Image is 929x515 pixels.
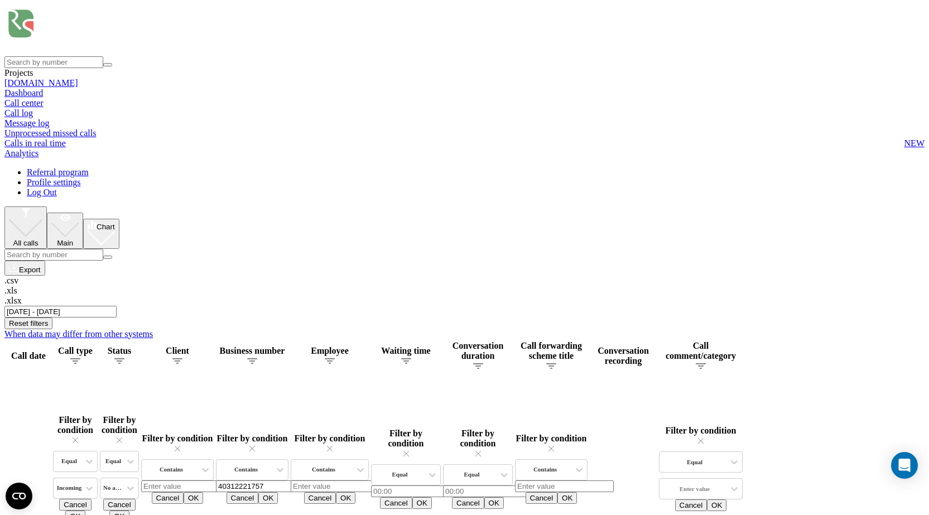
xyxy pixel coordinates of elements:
[4,118,925,128] a: Message log
[659,341,743,361] div: Call comment/category
[83,219,119,248] button: Chart
[103,499,136,511] button: Cancel
[53,346,98,356] div: Call type
[216,434,288,454] div: Filter by condition
[557,492,577,504] button: OK
[484,497,504,509] button: OK
[227,492,259,504] button: Cancel
[515,341,588,361] div: Call forwarding scheme title
[291,346,369,356] div: Employee
[443,485,542,497] input: 00:00
[443,341,513,361] div: Conversation duration
[904,138,925,148] span: NEW
[4,4,172,54] img: Ringostat logo
[6,483,32,509] button: Open CMP widget
[4,276,18,285] span: .csv
[291,434,369,454] div: Filter by condition
[141,480,240,492] input: Enter value
[4,56,103,68] input: Search by number
[412,497,432,509] button: OK
[590,346,657,366] div: Conversation recording
[4,108,925,118] a: Call log
[4,118,49,128] span: Message log
[141,346,214,356] div: Client
[4,128,925,138] a: Unprocessed missed calls
[4,138,925,148] a: Calls in real timeNEW
[188,494,199,502] span: OK
[380,497,412,509] button: Cancel
[371,346,441,356] div: Waiting time
[4,206,47,249] button: All calls
[27,167,89,177] a: Referral program
[891,452,918,479] div: Open Intercom Messenger
[417,499,427,507] span: OK
[27,187,57,197] a: Log Out
[340,494,351,502] span: OK
[216,480,315,492] input: Enter value
[443,429,513,459] div: Filter by condition
[4,78,78,88] a: [DOMAIN_NAME]
[489,499,499,507] span: OK
[4,138,66,148] span: Calls in real time
[4,88,43,98] a: Dashboard
[562,494,572,502] span: OK
[336,492,355,504] button: OK
[526,492,558,504] button: Cancel
[216,346,288,356] div: Business number
[515,480,614,492] input: Enter value
[59,499,92,511] button: Cancel
[707,499,726,511] button: OK
[515,434,588,454] div: Filter by condition
[258,492,278,504] button: OK
[4,108,33,118] span: Call log
[6,351,51,361] div: Call date
[4,286,17,295] span: .xls
[13,239,38,247] span: All calls
[100,346,139,356] div: Status
[152,492,184,504] button: Cancel
[100,415,139,445] div: Filter by condition
[4,148,38,158] a: Analytics
[371,429,441,459] div: Filter by condition
[4,128,96,138] span: Unprocessed missed calls
[4,317,52,329] button: Reset filters
[4,261,45,276] button: Export
[184,492,203,504] button: OK
[291,480,389,492] input: Enter value
[4,249,103,261] input: Search by number
[711,501,722,509] span: OK
[4,296,22,305] span: .xlsx
[659,426,743,446] div: Filter by condition
[4,329,153,339] a: When data may differ from other systems
[53,415,98,445] div: Filter by condition
[675,499,707,511] button: Cancel
[452,497,484,509] button: Cancel
[4,98,44,108] a: Call center
[4,68,925,78] div: Projects
[97,223,115,231] span: Chart
[304,492,336,504] button: Cancel
[27,177,80,187] a: Profile settings
[263,494,273,502] span: OK
[141,434,214,454] div: Filter by condition
[371,485,470,497] input: 00:00
[47,213,83,249] button: Main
